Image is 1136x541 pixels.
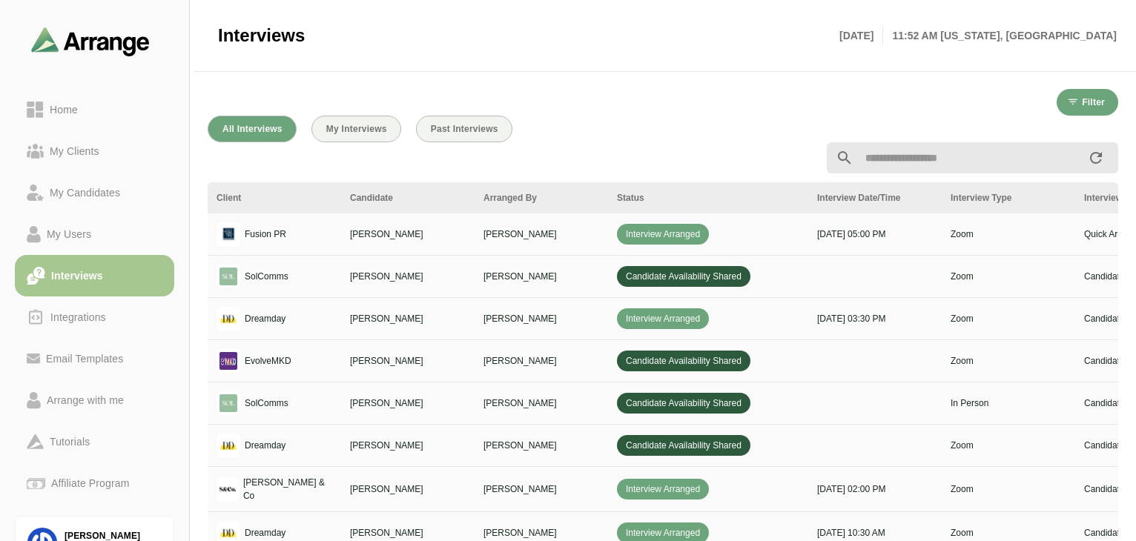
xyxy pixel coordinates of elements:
[41,391,130,409] div: Arrange with me
[245,396,288,410] p: SolComms
[617,308,709,329] span: Interview Arranged
[218,24,305,47] span: Interviews
[217,391,240,415] img: logo
[951,191,1066,205] div: Interview Type
[951,354,1066,368] p: Zoom
[483,191,599,205] div: Arranged By
[217,434,240,457] img: logo
[1081,97,1105,107] span: Filter
[617,479,709,499] span: Interview Arranged
[617,393,750,414] span: Candidate Availability Shared
[483,526,599,540] p: [PERSON_NAME]
[217,307,240,331] img: logo
[817,312,933,325] p: [DATE] 03:30 PM
[951,439,1066,452] p: Zoom
[45,267,109,285] div: Interviews
[245,354,291,368] p: EvolveMKD
[483,228,599,241] p: [PERSON_NAME]
[245,439,285,452] p: Dreamday
[617,224,709,245] span: Interview Arranged
[430,124,498,134] span: Past Interviews
[350,482,466,496] p: [PERSON_NAME]
[483,312,599,325] p: [PERSON_NAME]
[245,312,285,325] p: Dreamday
[617,435,750,456] span: Candidate Availability Shared
[350,270,466,283] p: [PERSON_NAME]
[817,228,933,241] p: [DATE] 05:00 PM
[483,482,599,496] p: [PERSON_NAME]
[222,124,283,134] span: All Interviews
[817,482,933,496] p: [DATE] 02:00 PM
[350,396,466,410] p: [PERSON_NAME]
[483,439,599,452] p: [PERSON_NAME]
[15,379,174,421] a: Arrange with me
[15,421,174,462] a: Tutorials
[245,228,286,241] p: Fusion PR
[15,213,174,255] a: My Users
[15,89,174,130] a: Home
[326,124,387,134] span: My Interviews
[40,350,129,368] div: Email Templates
[15,130,174,172] a: My Clients
[617,351,750,371] span: Candidate Availability Shared
[617,191,799,205] div: Status
[245,526,285,540] p: Dreamday
[217,349,240,373] img: logo
[217,265,240,288] img: logo
[311,116,401,142] button: My Interviews
[483,270,599,283] p: [PERSON_NAME]
[245,270,288,283] p: SolComms
[15,255,174,296] a: Interviews
[15,296,174,338] a: Integrations
[243,476,332,502] p: [PERSON_NAME] & Co
[839,27,883,44] p: [DATE]
[15,462,174,504] a: Affiliate Program
[44,308,112,326] div: Integrations
[350,312,466,325] p: [PERSON_NAME]
[350,228,466,241] p: [PERSON_NAME]
[217,477,239,501] img: logo
[817,191,933,205] div: Interview Date/Time
[208,116,297,142] button: All Interviews
[350,526,466,540] p: [PERSON_NAME]
[350,191,466,205] div: Candidate
[951,228,1066,241] p: Zoom
[217,191,332,205] div: Client
[817,526,933,540] p: [DATE] 10:30 AM
[951,396,1066,410] p: In Person
[44,142,105,160] div: My Clients
[1087,149,1105,167] i: appended action
[217,222,240,246] img: logo
[41,225,97,243] div: My Users
[483,354,599,368] p: [PERSON_NAME]
[44,184,126,202] div: My Candidates
[951,526,1066,540] p: Zoom
[15,338,174,379] a: Email Templates
[15,172,174,213] a: My Candidates
[31,27,150,56] img: arrangeai-name-small-logo.4d2b8aee.svg
[350,439,466,452] p: [PERSON_NAME]
[951,270,1066,283] p: Zoom
[951,482,1066,496] p: Zoom
[951,312,1066,325] p: Zoom
[44,433,96,451] div: Tutorials
[44,101,84,119] div: Home
[1057,89,1118,116] button: Filter
[617,266,750,287] span: Candidate Availability Shared
[45,474,135,492] div: Affiliate Program
[483,396,599,410] p: [PERSON_NAME]
[350,354,466,368] p: [PERSON_NAME]
[416,116,512,142] button: Past Interviews
[883,27,1117,44] p: 11:52 AM [US_STATE], [GEOGRAPHIC_DATA]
